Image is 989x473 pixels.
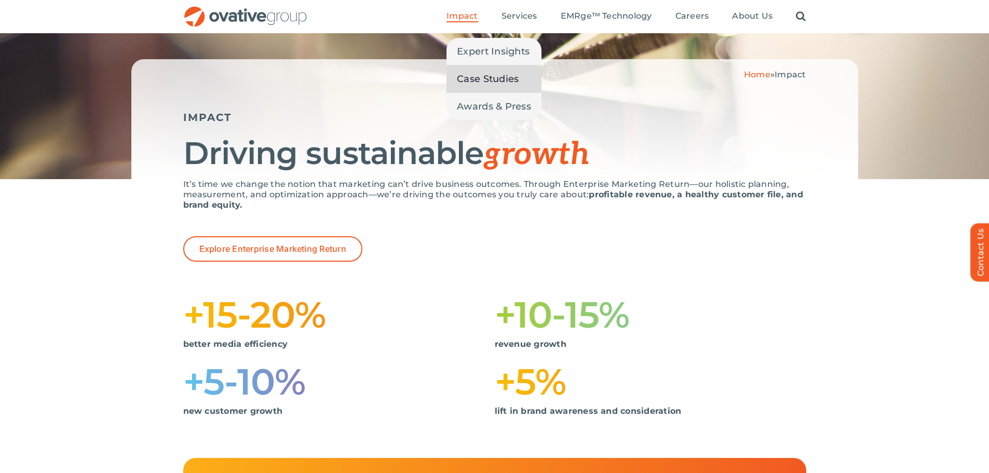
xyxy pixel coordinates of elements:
a: Services [502,11,537,22]
span: growth [483,136,589,173]
strong: new customer growth [183,406,283,416]
strong: revenue growth [495,339,566,349]
strong: lift in brand awareness and consideration [495,406,682,416]
h1: +5% [495,365,806,398]
span: Careers [675,11,709,21]
span: Case Studies [457,72,519,86]
span: Impact [775,70,806,79]
a: About Us [732,11,773,22]
a: Expert Insights [446,38,541,65]
a: EMRge™ Technology [561,11,652,22]
a: Impact [446,11,478,22]
h1: +15-20% [183,298,495,331]
span: About Us [732,11,773,21]
span: Services [502,11,537,21]
a: Home [744,70,770,79]
a: Search [796,11,806,22]
a: Careers [675,11,709,22]
span: Impact [446,11,478,21]
h1: +5-10% [183,365,495,398]
strong: profitable revenue, a healthy customer file, and brand equity. [183,190,803,210]
span: » [744,70,806,79]
span: Expert Insights [457,44,530,59]
span: EMRge™ Technology [561,11,652,21]
a: Case Studies [446,65,541,92]
a: OG_Full_horizontal_RGB [183,5,308,15]
h5: IMPACT [183,111,806,124]
h1: Driving sustainable [183,137,806,171]
span: Awards & Press [457,99,531,114]
a: Explore Enterprise Marketing Return [183,236,362,262]
p: It’s time we change the notion that marketing can’t drive business outcomes. Through Enterprise M... [183,179,806,210]
span: Explore Enterprise Marketing Return [199,244,346,254]
strong: better media efficiency [183,339,288,349]
h1: +10-15% [495,298,806,331]
a: Awards & Press [446,93,541,120]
